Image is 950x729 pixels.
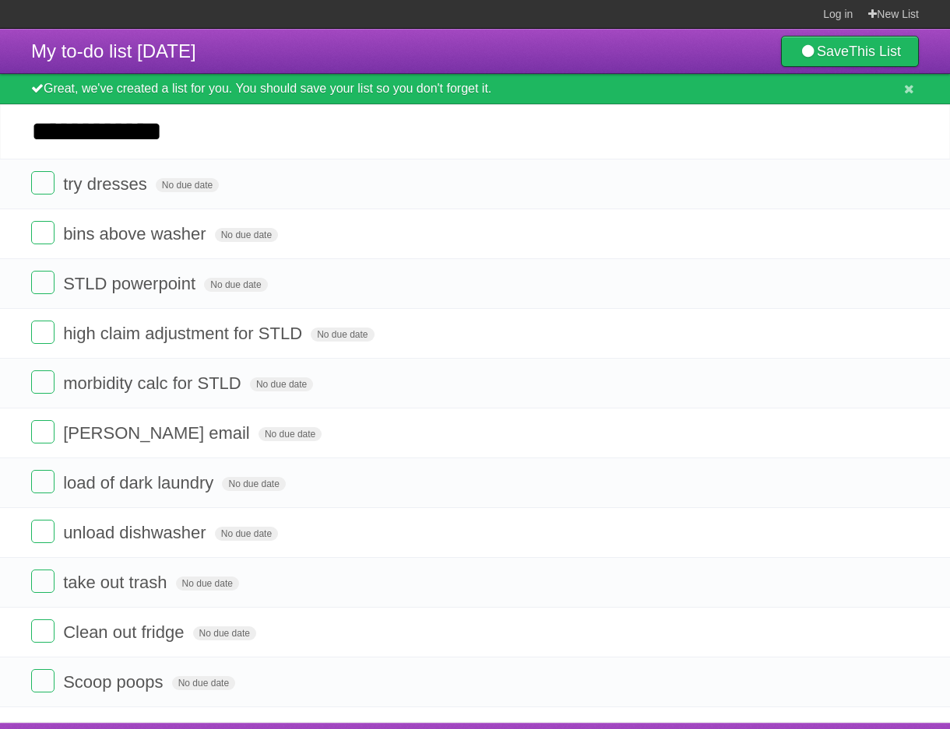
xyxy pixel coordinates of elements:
[849,44,901,59] b: This List
[259,427,322,441] span: No due date
[63,324,306,343] span: high claim adjustment for STLD
[215,228,278,242] span: No due date
[63,224,209,244] span: bins above washer
[63,523,209,542] span: unload dishwasher
[250,377,313,391] span: No due date
[63,672,167,692] span: Scoop poops
[781,36,919,67] a: SaveThis List
[63,274,199,293] span: STLD powerpoint
[63,622,188,642] span: Clean out fridge
[63,573,171,592] span: take out trash
[31,271,55,294] label: Done
[31,619,55,643] label: Done
[204,278,267,292] span: No due date
[31,370,55,394] label: Done
[222,477,285,491] span: No due date
[172,676,235,690] span: No due date
[193,626,256,640] span: No due date
[31,470,55,493] label: Done
[63,174,151,194] span: try dresses
[311,328,374,342] span: No due date
[31,321,55,344] label: Done
[63,423,254,443] span: [PERSON_NAME] email
[31,520,55,543] label: Done
[31,420,55,443] label: Done
[156,178,219,192] span: No due date
[31,221,55,244] label: Done
[31,40,196,61] span: My to-do list [DATE]
[215,527,278,541] span: No due date
[176,577,239,591] span: No due date
[63,473,217,492] span: load of dark laundry
[31,570,55,593] label: Done
[63,373,245,393] span: morbidity calc for STLD
[31,669,55,692] label: Done
[31,171,55,195] label: Done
